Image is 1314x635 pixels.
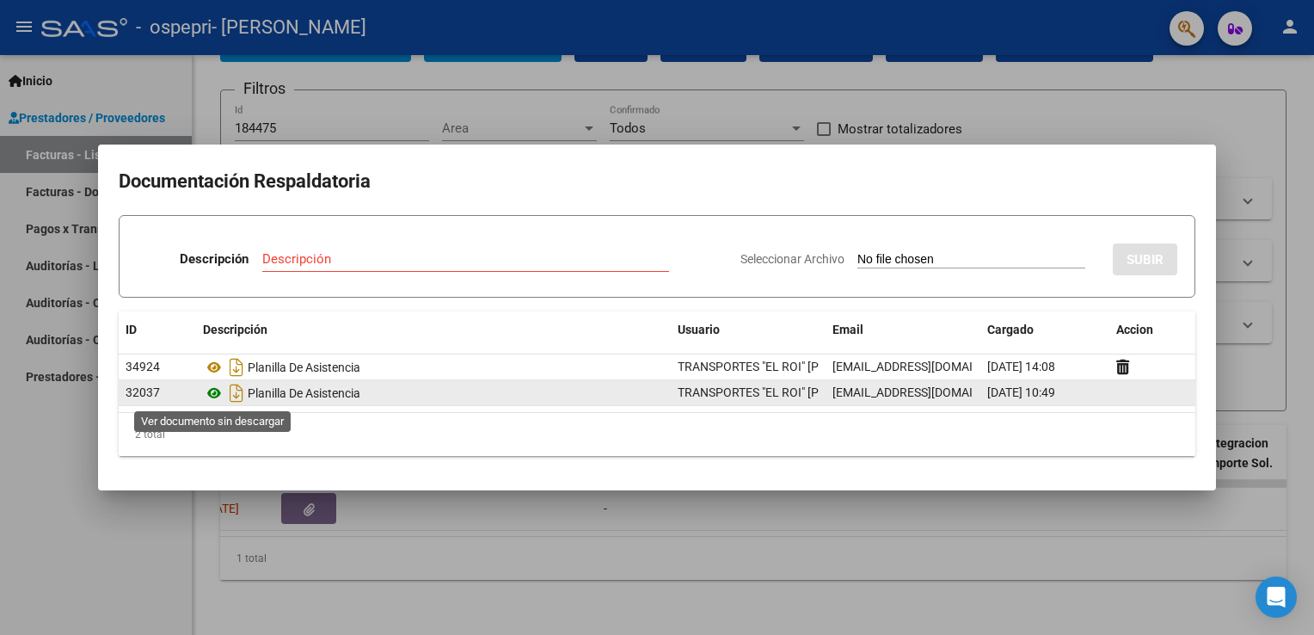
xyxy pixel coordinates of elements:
span: [EMAIL_ADDRESS][DOMAIN_NAME] [832,385,1023,399]
span: Seleccionar Archivo [740,252,844,266]
h2: Documentación Respaldatoria [119,165,1195,198]
button: SUBIR [1113,244,1177,275]
datatable-header-cell: Accion [1109,311,1195,348]
div: Planilla De Asistencia [203,354,664,381]
span: [EMAIL_ADDRESS][DOMAIN_NAME] [832,360,1023,373]
span: SUBIR [1127,252,1164,268]
span: 32037 [126,385,160,399]
div: Planilla De Asistencia [203,379,664,407]
datatable-header-cell: Email [826,311,980,348]
span: ID [126,323,137,336]
i: Descargar documento [225,379,248,407]
div: 2 total [119,413,1195,456]
span: Descripción [203,323,267,336]
span: Accion [1116,323,1153,336]
span: 34924 [126,360,160,373]
i: Descargar documento [225,354,248,381]
datatable-header-cell: Cargado [980,311,1109,348]
span: Cargado [987,323,1034,336]
span: TRANSPORTES "EL ROI" [PERSON_NAME] [678,385,900,399]
span: [DATE] 10:49 [987,385,1055,399]
span: Usuario [678,323,720,336]
datatable-header-cell: ID [119,311,196,348]
datatable-header-cell: Usuario [671,311,826,348]
datatable-header-cell: Descripción [196,311,671,348]
p: Descripción [180,250,249,269]
span: Email [832,323,863,336]
span: TRANSPORTES "EL ROI" [PERSON_NAME] [678,360,900,373]
span: [DATE] 14:08 [987,360,1055,373]
div: Open Intercom Messenger [1256,576,1297,618]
